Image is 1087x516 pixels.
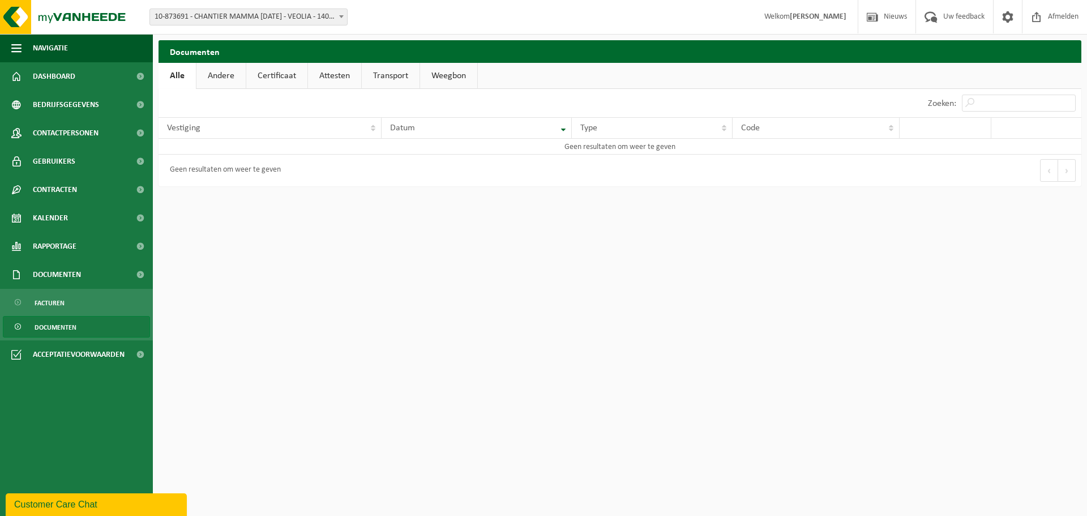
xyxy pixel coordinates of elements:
span: Bedrijfsgegevens [33,91,99,119]
a: Weegbon [420,63,477,89]
span: Dashboard [33,62,75,91]
a: Transport [362,63,420,89]
span: Kalender [33,204,68,232]
label: Zoeken: [928,99,956,108]
span: Rapportage [33,232,76,261]
span: Documenten [33,261,81,289]
td: Geen resultaten om weer te geven [159,139,1081,155]
span: 10-873691 - CHANTIER MAMMA LUCIA - VEOLIA - 1400 NIVELLES, RUE BUISSON AUX LOUPS 9 [149,8,348,25]
span: Gebruikers [33,147,75,176]
span: Contactpersonen [33,119,99,147]
h2: Documenten [159,40,1081,62]
a: Certificaat [246,63,307,89]
button: Next [1058,159,1076,182]
span: Acceptatievoorwaarden [33,340,125,369]
button: Previous [1040,159,1058,182]
a: Facturen [3,292,150,313]
a: Andere [196,63,246,89]
span: Vestiging [167,123,200,133]
span: Datum [390,123,415,133]
iframe: chat widget [6,491,189,516]
a: Alle [159,63,196,89]
span: Contracten [33,176,77,204]
span: Navigatie [33,34,68,62]
a: Attesten [308,63,361,89]
div: Geen resultaten om weer te geven [164,160,281,181]
span: Code [741,123,760,133]
strong: [PERSON_NAME] [790,12,846,21]
span: Facturen [35,292,65,314]
span: Documenten [35,317,76,338]
a: Documenten [3,316,150,338]
span: Type [580,123,597,133]
span: 10-873691 - CHANTIER MAMMA LUCIA - VEOLIA - 1400 NIVELLES, RUE BUISSON AUX LOUPS 9 [150,9,347,25]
